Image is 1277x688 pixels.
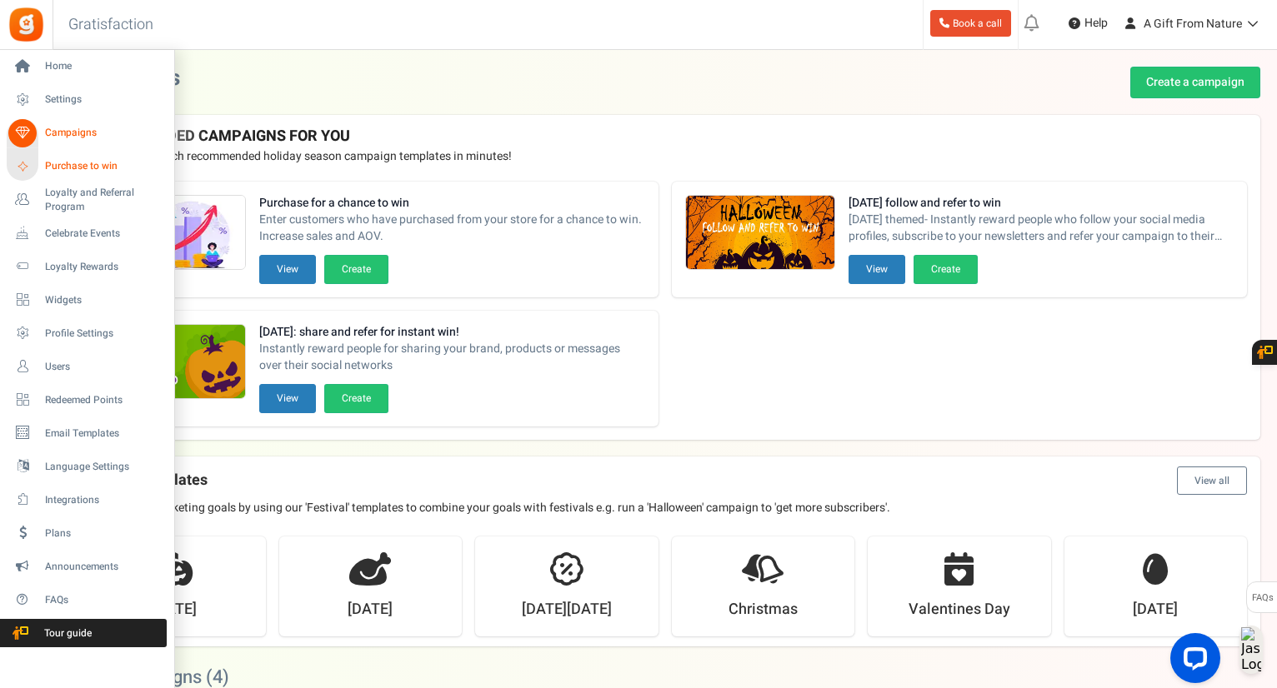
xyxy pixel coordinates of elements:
[7,452,167,481] a: Language Settings
[259,212,645,245] span: Enter customers who have purchased from your store for a chance to win. Increase sales and AOV.
[849,212,1234,245] span: [DATE] themed- Instantly reward people who follow your social media profiles, subscribe to your n...
[45,227,162,241] span: Celebrate Events
[729,599,798,621] strong: Christmas
[45,293,162,307] span: Widgets
[7,52,167,81] a: Home
[1080,15,1108,32] span: Help
[8,626,124,641] span: Tour guide
[45,159,162,173] span: Purchase to win
[45,493,162,507] span: Integrations
[83,128,1247,145] h4: RECOMMENDED CAMPAIGNS FOR YOU
[45,426,162,441] span: Email Templates
[1062,10,1114,37] a: Help
[7,252,167,281] a: Loyalty Rewards
[259,341,645,374] span: Instantly reward people for sharing your brand, products or messages over their social networks
[83,148,1247,165] p: Preview and launch recommended holiday season campaign templates in minutes!
[1177,466,1247,495] button: View all
[7,419,167,447] a: Email Templates
[7,319,167,347] a: Profile Settings
[7,86,167,114] a: Settings
[7,286,167,314] a: Widgets
[1130,67,1260,98] a: Create a campaign
[930,10,1011,37] a: Book a call
[7,552,167,581] a: Announcements
[259,195,645,212] strong: Purchase for a chance to win
[7,486,167,514] a: Integrations
[1251,582,1274,614] span: FAQs
[849,195,1234,212] strong: [DATE] follow and refer to win
[324,255,388,284] button: Create
[45,126,162,140] span: Campaigns
[7,119,167,147] a: Campaigns
[45,460,162,474] span: Language Settings
[909,599,1010,621] strong: Valentines Day
[1144,15,1242,32] span: A Gift From Nature
[83,466,1247,495] h4: Festival templates
[914,255,978,284] button: Create
[7,586,167,614] a: FAQs
[45,186,167,214] span: Loyalty and Referral Program
[348,599,393,621] strong: [DATE]
[259,384,316,413] button: View
[45,560,162,574] span: Announcements
[45,59,162,73] span: Home
[50,8,172,42] h3: Gratisfaction
[45,526,162,541] span: Plans
[45,593,162,607] span: FAQs
[45,360,162,374] span: Users
[259,255,316,284] button: View
[8,6,45,43] img: Gratisfaction
[324,384,388,413] button: Create
[45,327,162,341] span: Profile Settings
[7,186,167,214] a: Loyalty and Referral Program
[45,260,162,274] span: Loyalty Rewards
[7,219,167,247] a: Celebrate Events
[7,519,167,547] a: Plans
[7,152,167,181] a: Purchase to win
[83,500,1247,516] p: Achieve your marketing goals by using our 'Festival' templates to combine your goals with festiva...
[45,92,162,107] span: Settings
[45,393,162,407] span: Redeemed Points
[7,386,167,414] a: Redeemed Points
[686,196,834,271] img: Recommended Campaigns
[522,599,612,621] strong: [DATE][DATE]
[1133,599,1178,621] strong: [DATE]
[259,324,645,341] strong: [DATE]: share and refer for instant win!
[7,352,167,381] a: Users
[849,255,905,284] button: View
